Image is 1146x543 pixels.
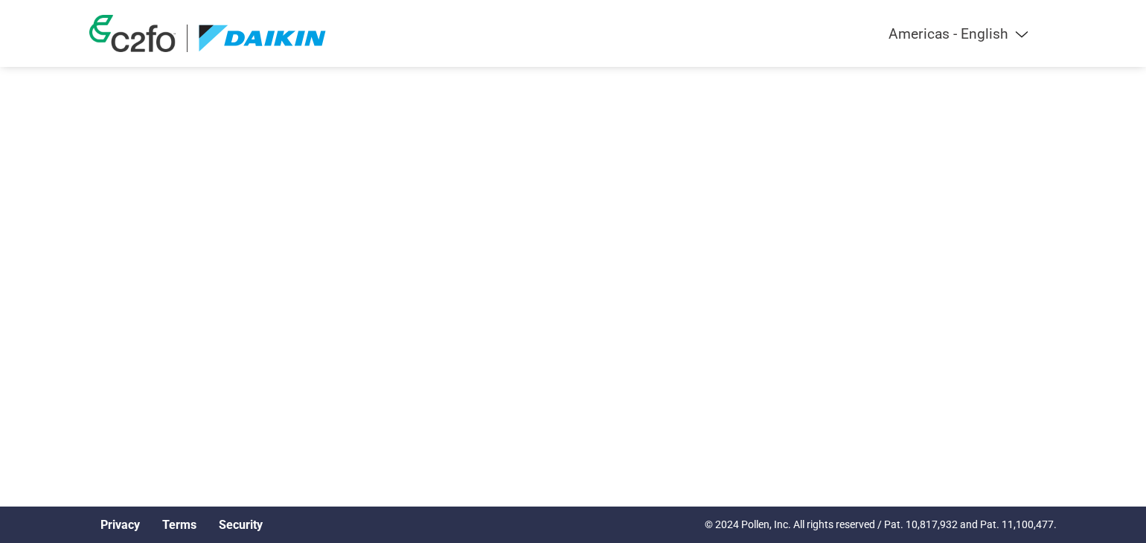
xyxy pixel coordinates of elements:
a: Security [219,518,263,532]
a: Terms [162,518,196,532]
img: Daikin [199,25,327,52]
img: c2fo logo [89,15,176,52]
a: Privacy [100,518,140,532]
p: © 2024 Pollen, Inc. All rights reserved / Pat. 10,817,932 and Pat. 11,100,477. [705,517,1057,533]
